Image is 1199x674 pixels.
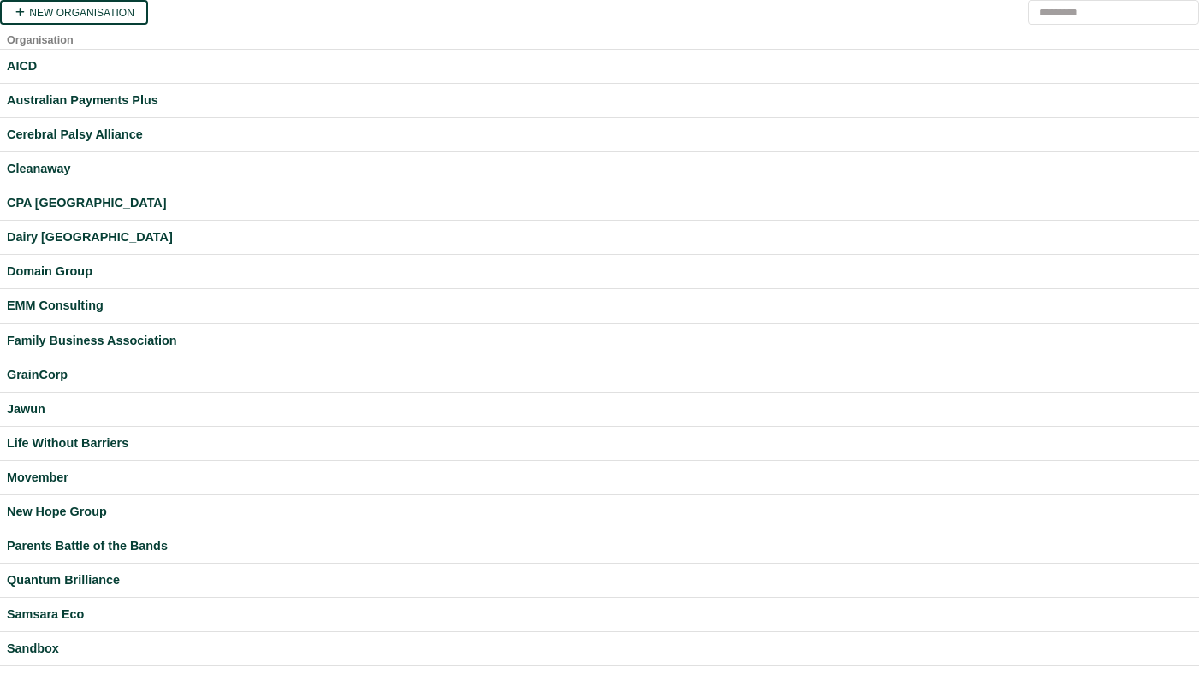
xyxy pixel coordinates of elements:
[7,91,1192,110] a: Australian Payments Plus
[7,56,1192,76] a: AICD
[7,193,1192,213] a: CPA [GEOGRAPHIC_DATA]
[7,125,1192,145] a: Cerebral Palsy Alliance
[7,571,1192,590] a: Quantum Brilliance
[7,502,1192,522] a: New Hope Group
[7,639,1192,659] a: Sandbox
[7,228,1192,247] a: Dairy [GEOGRAPHIC_DATA]
[7,399,1192,419] a: Jawun
[7,605,1192,624] a: Samsara Eco
[7,262,1192,281] a: Domain Group
[7,365,1192,385] a: GrainCorp
[7,468,1192,488] a: Movember
[7,159,1192,179] a: Cleanaway
[7,296,1192,316] a: EMM Consulting
[7,536,1192,556] a: Parents Battle of the Bands
[7,331,1192,351] a: Family Business Association
[7,434,1192,453] a: Life Without Barriers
